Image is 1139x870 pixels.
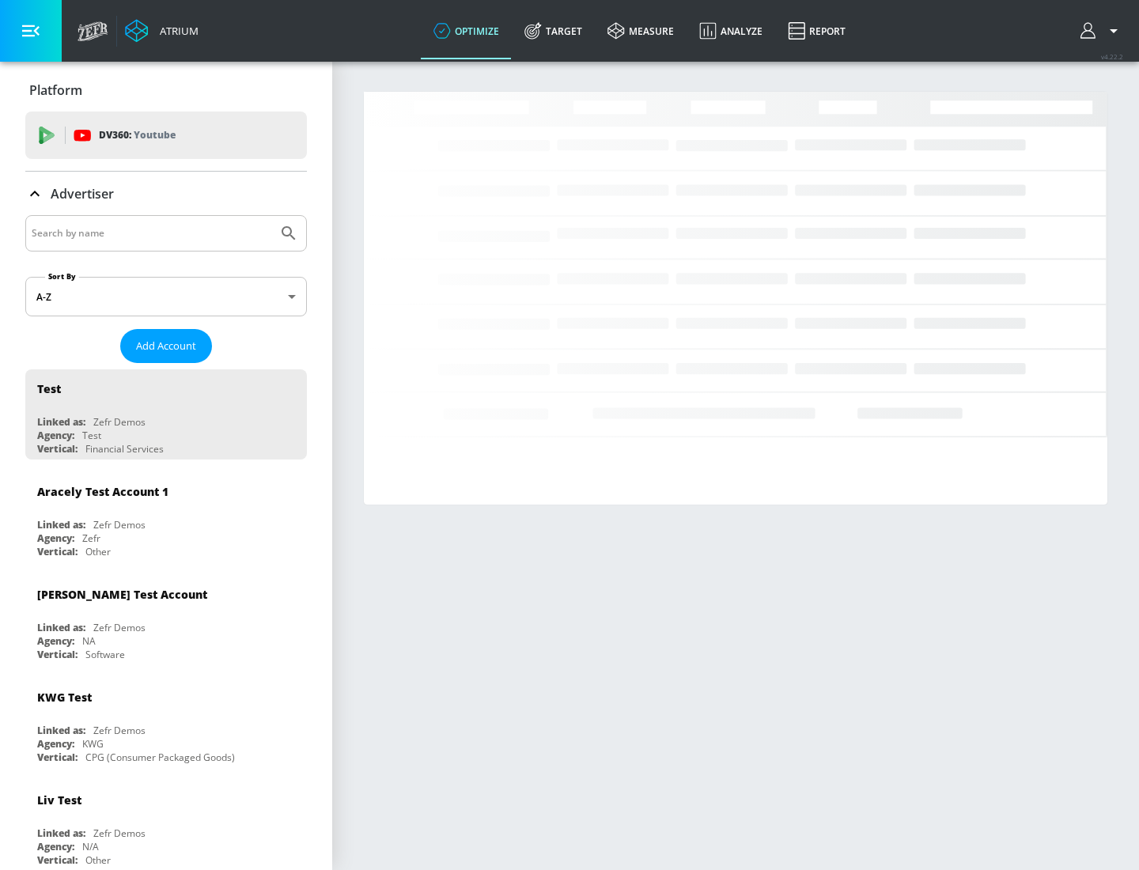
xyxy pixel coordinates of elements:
[32,223,271,244] input: Search by name
[37,634,74,648] div: Agency:
[82,737,104,751] div: KWG
[37,853,78,867] div: Vertical:
[85,751,235,764] div: CPG (Consumer Packaged Goods)
[37,484,168,499] div: Aracely Test Account 1
[93,724,146,737] div: Zefr Demos
[37,724,85,737] div: Linked as:
[82,634,96,648] div: NA
[85,442,164,456] div: Financial Services
[37,690,92,705] div: KWG Test
[37,429,74,442] div: Agency:
[25,575,307,665] div: [PERSON_NAME] Test AccountLinked as:Zefr DemosAgency:NAVertical:Software
[37,840,74,853] div: Agency:
[93,415,146,429] div: Zefr Demos
[25,369,307,460] div: TestLinked as:Zefr DemosAgency:TestVertical:Financial Services
[37,587,207,602] div: [PERSON_NAME] Test Account
[37,531,74,545] div: Agency:
[37,621,85,634] div: Linked as:
[37,442,78,456] div: Vertical:
[25,172,307,216] div: Advertiser
[25,678,307,768] div: KWG TestLinked as:Zefr DemosAgency:KWGVertical:CPG (Consumer Packaged Goods)
[25,112,307,159] div: DV360: Youtube
[85,648,125,661] div: Software
[93,621,146,634] div: Zefr Demos
[37,381,61,396] div: Test
[153,24,199,38] div: Atrium
[120,329,212,363] button: Add Account
[85,853,111,867] div: Other
[37,518,85,531] div: Linked as:
[25,472,307,562] div: Aracely Test Account 1Linked as:Zefr DemosAgency:ZefrVertical:Other
[93,518,146,531] div: Zefr Demos
[125,19,199,43] a: Atrium
[134,127,176,143] p: Youtube
[37,826,85,840] div: Linked as:
[37,792,81,808] div: Liv Test
[1101,52,1123,61] span: v 4.22.2
[51,185,114,202] p: Advertiser
[85,545,111,558] div: Other
[29,81,82,99] p: Platform
[25,277,307,316] div: A-Z
[45,271,79,282] label: Sort By
[82,531,100,545] div: Zefr
[82,429,101,442] div: Test
[512,2,595,59] a: Target
[37,737,74,751] div: Agency:
[37,751,78,764] div: Vertical:
[37,415,85,429] div: Linked as:
[37,648,78,661] div: Vertical:
[687,2,775,59] a: Analyze
[93,826,146,840] div: Zefr Demos
[37,545,78,558] div: Vertical:
[136,337,196,355] span: Add Account
[775,2,858,59] a: Report
[421,2,512,59] a: optimize
[595,2,687,59] a: measure
[25,68,307,112] div: Platform
[99,127,176,144] p: DV360:
[82,840,99,853] div: N/A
